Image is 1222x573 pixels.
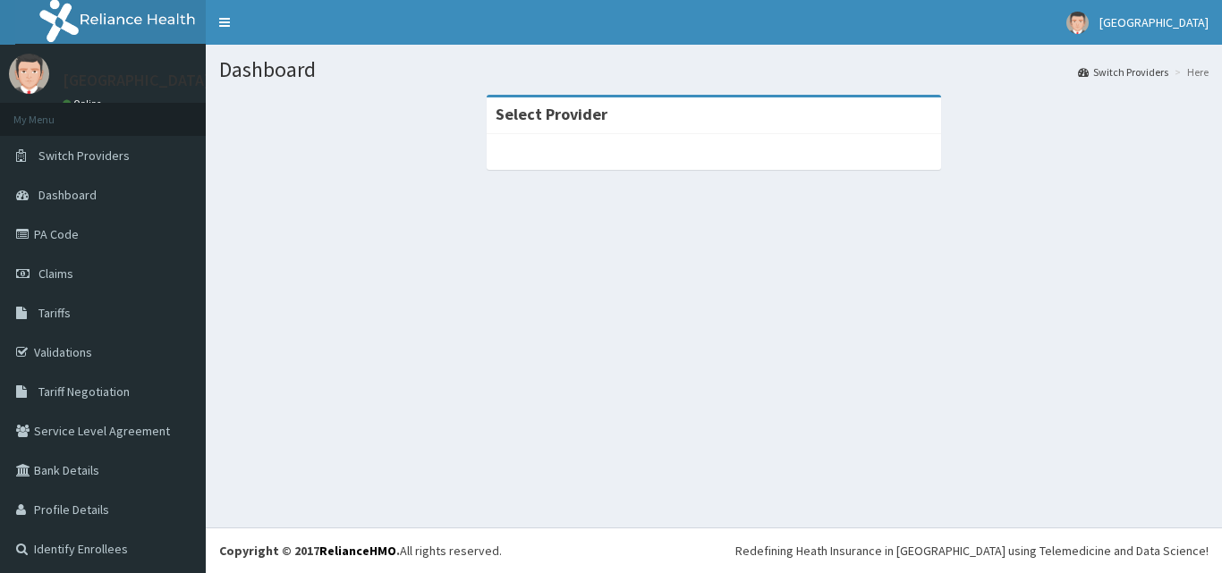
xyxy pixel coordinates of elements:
li: Here [1170,64,1209,80]
strong: Copyright © 2017 . [219,543,400,559]
a: Switch Providers [1078,64,1168,80]
a: Online [63,97,106,110]
div: Redefining Heath Insurance in [GEOGRAPHIC_DATA] using Telemedicine and Data Science! [735,542,1209,560]
a: RelianceHMO [319,543,396,559]
span: Tariffs [38,305,71,321]
span: [GEOGRAPHIC_DATA] [1099,14,1209,30]
span: Claims [38,265,73,282]
span: Dashboard [38,187,97,203]
span: Tariff Negotiation [38,383,130,400]
p: [GEOGRAPHIC_DATA] [63,72,210,88]
span: Switch Providers [38,147,130,164]
img: User Image [1066,12,1089,34]
strong: Select Provider [496,104,607,124]
img: User Image [9,54,49,94]
footer: All rights reserved. [206,527,1222,573]
h1: Dashboard [219,58,1209,81]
